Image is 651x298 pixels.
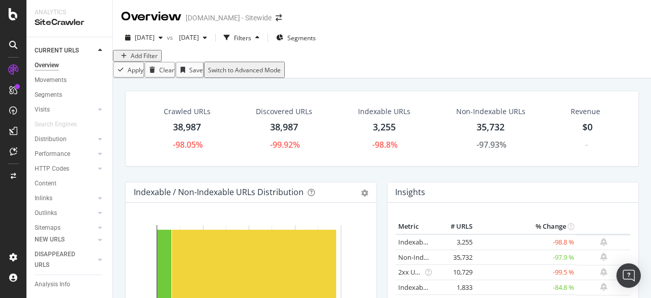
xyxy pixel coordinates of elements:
[35,193,52,204] div: Inlinks
[361,189,368,197] div: gear
[276,14,282,21] div: arrow-right-arrow-left
[571,106,600,117] span: Revenue
[35,234,95,245] a: NEW URLS
[398,253,460,262] a: Non-Indexable URLs
[477,121,505,134] div: 35,732
[204,62,285,78] button: Switch to Advanced Mode
[398,267,426,277] a: 2xx URLs
[270,139,300,151] div: -99.92%
[135,33,155,42] span: 2025 Aug. 11th
[600,238,607,246] div: bell-plus
[616,263,641,288] div: Open Intercom Messenger
[167,33,175,42] span: vs
[173,139,203,151] div: -98.05%
[131,51,158,60] div: Add Filter
[35,249,95,270] a: DISAPPEARED URLS
[35,8,104,17] div: Analytics
[35,279,105,290] a: Analysis Info
[396,219,434,234] th: Metric
[35,149,70,159] div: Performance
[434,234,475,250] td: 3,255
[35,193,95,204] a: Inlinks
[475,280,577,295] td: -84.8 %
[475,234,577,250] td: -98.8 %
[35,90,62,100] div: Segments
[208,66,281,74] div: Switch to Advanced Mode
[434,219,475,234] th: # URLS
[35,45,95,56] a: CURRENT URLS
[35,45,79,56] div: CURRENT URLS
[585,139,588,151] div: -
[164,106,211,117] div: Crawled URLs
[35,234,65,245] div: NEW URLS
[600,253,607,261] div: bell-plus
[128,66,143,74] div: Apply
[220,30,263,46] button: Filters
[434,280,475,295] td: 1,833
[35,104,95,115] a: Visits
[175,62,204,78] button: Save
[398,283,483,292] a: Indexable URLs with Bad H1
[35,104,50,115] div: Visits
[159,66,174,74] div: Clear
[600,268,607,276] div: bell-plus
[434,250,475,265] td: 35,732
[358,106,410,117] div: Indexable URLs
[35,223,61,233] div: Sitemaps
[600,283,607,291] div: bell-plus
[35,178,105,189] a: Content
[35,90,105,100] a: Segments
[175,30,211,46] button: [DATE]
[234,34,251,42] div: Filters
[134,187,304,197] div: Indexable / Non-Indexable URLs Distribution
[35,164,69,174] div: HTTP Codes
[35,119,77,130] div: Search Engines
[434,265,475,280] td: 10,729
[35,164,95,174] a: HTTP Codes
[35,60,59,71] div: Overview
[175,33,199,42] span: 2025 Mar. 28th
[144,62,175,78] button: Clear
[35,279,70,290] div: Analysis Info
[475,265,577,280] td: -99.5 %
[121,30,167,46] button: [DATE]
[35,134,67,145] div: Distribution
[395,185,425,199] h4: Insights
[121,8,182,25] div: Overview
[373,121,396,134] div: 3,255
[475,250,577,265] td: -97.9 %
[398,237,445,247] a: Indexable URLs
[35,17,104,29] div: SiteCrawler
[35,208,95,219] a: Outlinks
[582,121,593,133] span: $0
[173,121,201,134] div: 38,987
[372,139,398,151] div: -98.8%
[35,208,57,219] div: Outlinks
[35,60,105,71] a: Overview
[35,134,95,145] a: Distribution
[270,121,298,134] div: 38,987
[272,30,320,46] button: Segments
[35,149,95,159] a: Performance
[287,34,316,42] span: Segments
[35,75,67,86] div: Movements
[113,62,144,78] button: Apply
[456,106,525,117] div: Non-Indexable URLs
[477,139,507,151] div: -97.93%
[113,50,162,62] button: Add Filter
[186,13,272,23] div: [DOMAIN_NAME] - Sitewide
[35,119,87,130] a: Search Engines
[475,219,577,234] th: % Change
[256,106,312,117] div: Discovered URLs
[189,66,203,74] div: Save
[35,178,56,189] div: Content
[35,223,95,233] a: Sitemaps
[35,75,105,86] a: Movements
[35,249,86,270] div: DISAPPEARED URLS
